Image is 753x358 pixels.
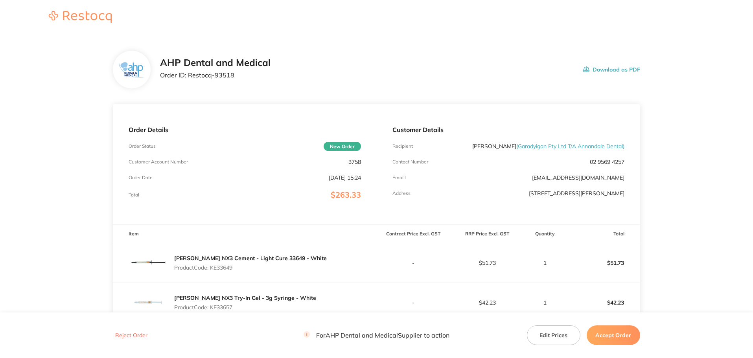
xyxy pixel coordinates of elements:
[324,142,361,151] span: New Order
[329,174,361,181] p: [DATE] 15:24
[331,190,361,200] span: $263.33
[160,57,271,68] h2: AHP Dental and Medical
[525,299,566,306] p: 1
[304,332,449,339] p: For AHP Dental and Medical Supplier to action
[41,11,120,24] a: Restocq logo
[41,11,120,23] img: Restocq logo
[392,175,406,180] p: Emaill
[174,255,327,262] a: [PERSON_NAME] NX3 Cement - Light Cure 33649 - White
[532,174,624,181] a: [EMAIL_ADDRESS][DOMAIN_NAME]
[348,159,361,165] p: 3758
[524,225,566,243] th: Quantity
[590,159,624,165] p: 02 9569 4257
[174,264,327,271] p: Product Code: KE33649
[129,143,156,149] p: Order Status
[377,225,451,243] th: Contract Price Excl. GST
[472,143,624,149] p: [PERSON_NAME]
[587,325,640,345] button: Accept Order
[567,293,640,312] p: $42.23
[516,143,624,150] span: ( Garadyigan Pty Ltd T/A Annandale Dental )
[129,283,168,322] img: ZDgwYjJ2dw
[174,304,316,310] p: Product Code: KE33657
[392,143,413,149] p: Recipient
[566,225,640,243] th: Total
[377,299,450,306] p: -
[129,243,168,283] img: MjdhcnlreA
[160,72,271,79] p: Order ID: Restocq- 93518
[392,191,411,196] p: Address
[129,192,139,198] p: Total
[129,175,153,180] p: Order Date
[392,126,624,133] p: Customer Details
[119,62,145,77] img: ZjN5bDlnNQ
[529,190,624,196] p: [STREET_ADDRESS][PERSON_NAME]
[174,294,316,301] a: [PERSON_NAME] NX3 Try-In Gel - 3g Syringe - White
[451,260,524,266] p: $51.73
[451,299,524,306] p: $42.23
[525,260,566,266] p: 1
[113,332,150,339] button: Reject Order
[567,253,640,272] p: $51.73
[377,260,450,266] p: -
[113,225,376,243] th: Item
[392,159,428,165] p: Contact Number
[583,57,640,82] button: Download as PDF
[129,159,188,165] p: Customer Account Number
[129,126,361,133] p: Order Details
[450,225,524,243] th: RRP Price Excl. GST
[527,325,580,345] button: Edit Prices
